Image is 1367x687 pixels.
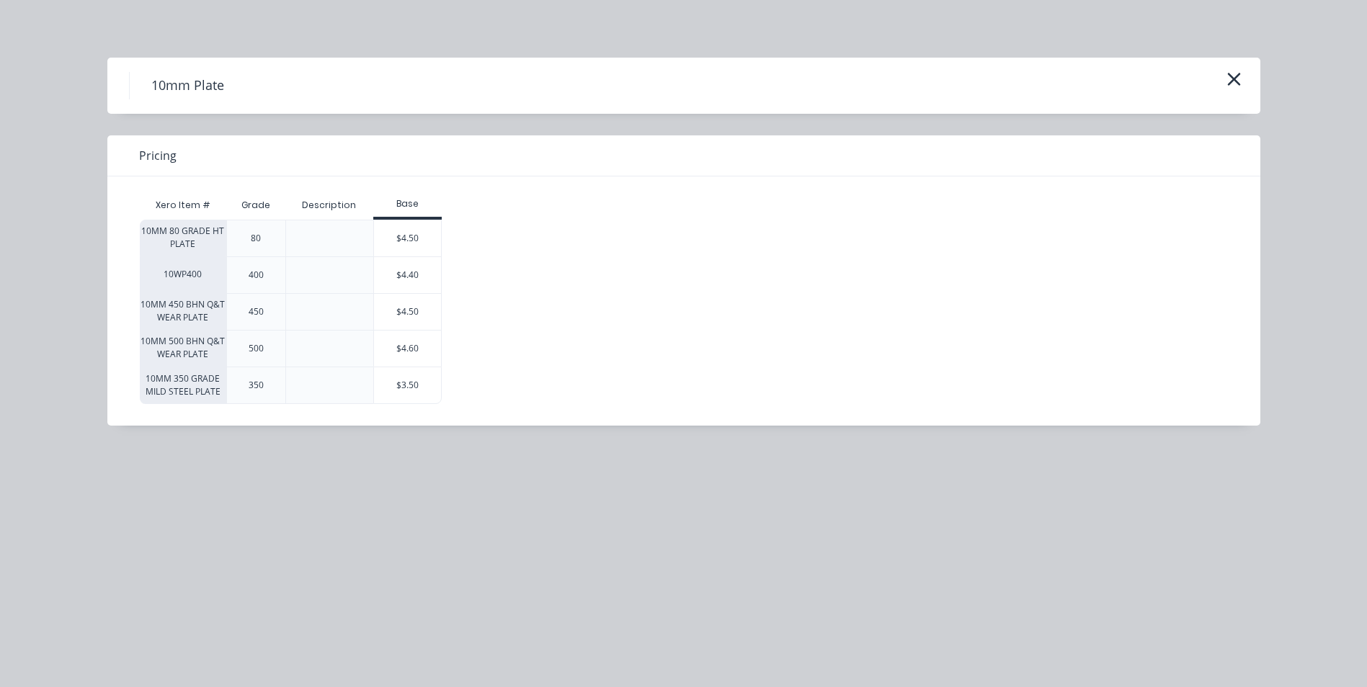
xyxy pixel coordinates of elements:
[249,342,264,355] div: 500
[140,220,226,256] div: 10MM 80 GRADE HT PLATE
[140,367,226,404] div: 10MM 350 GRADE MILD STEEL PLATE
[230,187,282,223] div: Grade
[374,294,442,330] div: $4.50
[140,256,226,293] div: 10WP400
[129,72,246,99] h4: 10mm Plate
[374,257,442,293] div: $4.40
[290,187,368,223] div: Description
[373,197,442,210] div: Base
[374,367,442,403] div: $3.50
[140,293,226,330] div: 10MM 450 BHN Q&T WEAR PLATE
[249,269,264,282] div: 400
[251,232,261,245] div: 80
[139,147,177,164] span: Pricing
[249,305,264,318] div: 450
[140,191,226,220] div: Xero Item #
[249,379,264,392] div: 350
[374,331,442,367] div: $4.60
[374,220,442,256] div: $4.50
[140,330,226,367] div: 10MM 500 BHN Q&T WEAR PLATE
